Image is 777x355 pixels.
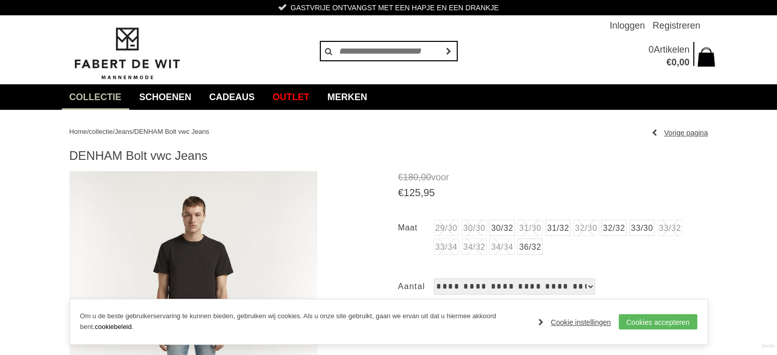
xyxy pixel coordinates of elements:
a: Schoenen [132,84,199,110]
span: 0 [648,44,653,55]
a: Vorige pagina [652,125,708,140]
a: 31/32 [546,220,571,236]
span: € [666,57,671,67]
a: Cadeaus [202,84,263,110]
span: 00 [421,172,431,182]
a: Home [69,128,87,135]
a: Cookie instellingen [538,315,611,330]
span: 180 [403,172,418,182]
a: DENHAM Bolt vwc Jeans [134,128,209,135]
label: Aantal [398,278,434,295]
a: collectie [62,84,129,110]
span: , [676,57,679,67]
a: Jeans [114,128,132,135]
a: cookiebeleid [95,323,131,330]
span: 95 [423,187,435,198]
a: Merken [320,84,375,110]
a: Registreren [652,15,700,36]
ul: Maat [398,220,708,258]
span: € [398,187,404,198]
h1: DENHAM Bolt vwc Jeans [69,148,708,163]
span: € [398,172,403,182]
span: / [113,128,115,135]
span: 0 [671,57,676,67]
a: 36/32 [517,239,543,255]
span: , [420,187,423,198]
span: 00 [679,57,689,67]
a: Outlet [265,84,317,110]
span: Artikelen [653,44,689,55]
span: / [132,128,134,135]
img: Fabert de Wit [69,26,184,81]
a: Cookies accepteren [619,314,697,329]
span: 125 [404,187,420,198]
a: Divide [762,340,774,352]
p: Om u de beste gebruikerservaring te kunnen bieden, gebruiken wij cookies. Als u onze site gebruik... [80,311,529,333]
a: collectie [89,128,113,135]
span: , [418,172,421,182]
a: 33/30 [629,220,654,236]
span: / [87,128,89,135]
a: Inloggen [609,15,645,36]
span: voor [398,171,708,184]
a: 30/32 [489,220,514,236]
a: 32/32 [601,220,626,236]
